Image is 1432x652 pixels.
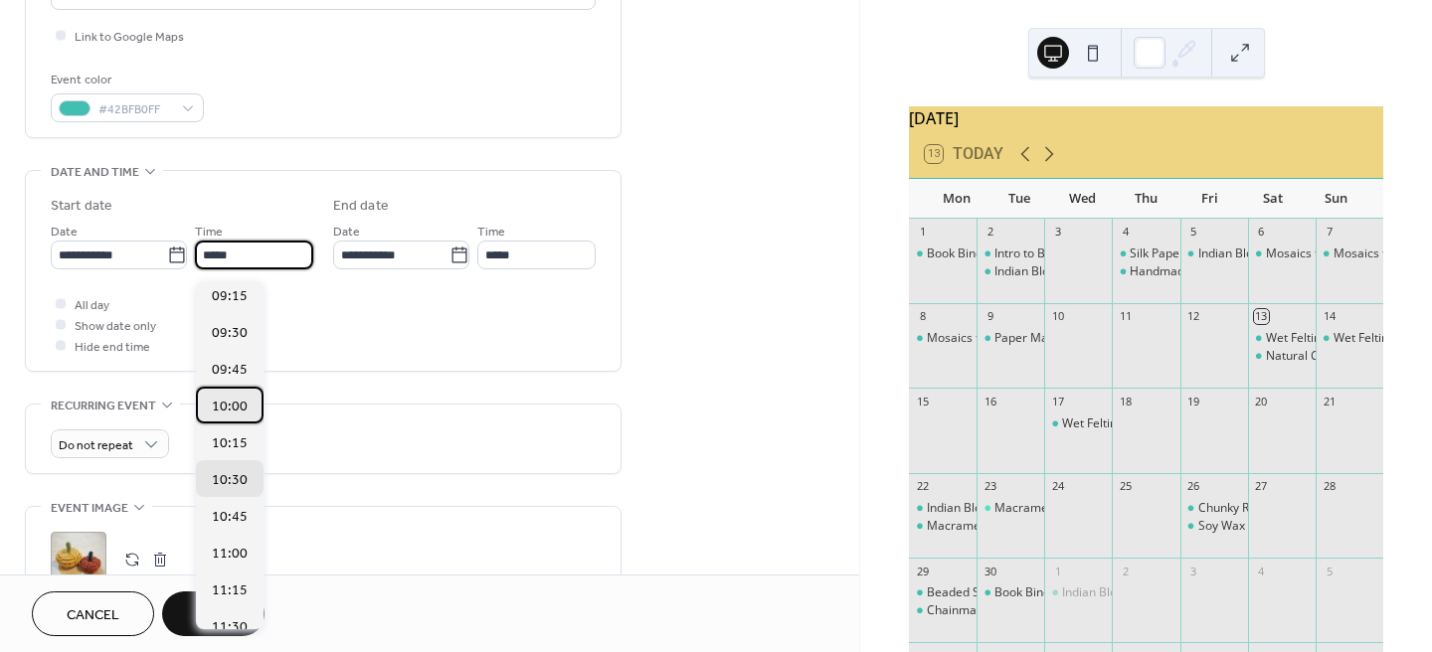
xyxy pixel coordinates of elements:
[1254,225,1269,240] div: 6
[977,330,1044,347] div: Paper Marbling
[1112,245,1179,262] div: Silk Paper Making
[909,602,977,619] div: Chainmaille - Helmweave
[212,580,248,601] span: 11:15
[983,479,997,494] div: 23
[1322,479,1337,494] div: 28
[51,196,112,217] div: Start date
[212,433,248,454] span: 10:15
[927,245,1078,262] div: Book Binding - Casebinding
[1044,584,1112,601] div: Indian Block Printing
[909,518,977,535] div: Macrame Plant Hanger
[212,470,248,491] span: 10:30
[1118,564,1133,578] div: 2
[994,584,1146,601] div: Book Binding - Casebinding
[977,500,1044,517] div: Macrame Wall Art
[51,532,106,587] div: ;
[1050,225,1065,240] div: 3
[915,394,930,408] div: 15
[32,591,154,636] button: Cancel
[67,605,119,626] span: Cancel
[1186,225,1201,240] div: 5
[212,617,248,638] span: 11:30
[1050,564,1065,578] div: 1
[927,602,1068,619] div: Chainmaille - Helmweave
[195,222,223,243] span: Time
[983,225,997,240] div: 2
[1198,245,1311,262] div: Indian Block Printing
[75,316,156,337] span: Show date only
[51,396,156,416] span: Recurring event
[75,295,109,316] span: All day
[1254,479,1269,494] div: 27
[1266,330,1409,347] div: Wet Felting - Pots & Bowls
[1322,225,1337,240] div: 7
[51,162,139,183] span: Date and time
[994,500,1095,517] div: Macrame Wall Art
[51,222,78,243] span: Date
[1118,394,1133,408] div: 18
[1254,394,1269,408] div: 20
[1050,309,1065,324] div: 10
[59,434,133,457] span: Do not repeat
[1180,245,1248,262] div: Indian Block Printing
[1254,564,1269,578] div: 4
[909,106,1383,130] div: [DATE]
[994,263,1107,280] div: Indian Block Printing
[1322,309,1337,324] div: 14
[162,591,265,636] button: Save
[477,222,505,243] span: Time
[983,564,997,578] div: 30
[1062,584,1174,601] div: Indian Block Printing
[333,196,389,217] div: End date
[915,564,930,578] div: 29
[1186,479,1201,494] div: 26
[977,245,1044,262] div: Intro to Beaded Jewellery
[98,99,172,120] span: #42BFB0FF
[51,70,200,90] div: Event color
[1186,394,1201,408] div: 19
[909,330,977,347] div: Mosaics for Beginners
[1254,309,1269,324] div: 13
[1248,330,1316,347] div: Wet Felting - Pots & Bowls
[927,330,1051,347] div: Mosaics for Beginners
[994,330,1080,347] div: Paper Marbling
[1316,245,1383,262] div: Mosaics for Beginners
[983,394,997,408] div: 16
[1180,518,1248,535] div: Soy Wax Candles
[51,498,128,519] span: Event image
[1248,245,1316,262] div: Mosaics for Beginners
[1186,564,1201,578] div: 3
[927,500,1039,517] div: Indian Block Printing
[977,584,1044,601] div: Book Binding - Casebinding
[915,225,930,240] div: 1
[1248,348,1316,365] div: Natural Cold Process Soap Making
[1062,415,1176,432] div: Wet Felting - Flowers
[909,584,977,601] div: Beaded Snowflake
[1180,500,1248,517] div: Chunky Rope Necklace
[1198,500,1324,517] div: Chunky Rope Necklace
[1130,245,1228,262] div: Silk Paper Making
[915,479,930,494] div: 22
[915,309,930,324] div: 8
[1044,415,1112,432] div: Wet Felting - Flowers
[925,179,988,219] div: Mon
[212,286,248,307] span: 09:15
[988,179,1052,219] div: Tue
[927,518,1056,535] div: Macrame Plant Hanger
[1186,309,1201,324] div: 12
[1118,225,1133,240] div: 4
[212,397,248,417] span: 10:00
[75,27,184,48] span: Link to Google Maps
[75,337,150,358] span: Hide end time
[909,245,977,262] div: Book Binding - Casebinding
[1050,394,1065,408] div: 17
[1118,479,1133,494] div: 25
[1316,330,1383,347] div: Wet Felting - Pots & Bowls
[1322,394,1337,408] div: 21
[212,360,248,381] span: 09:45
[983,309,997,324] div: 9
[909,500,977,517] div: Indian Block Printing
[927,584,1029,601] div: Beaded Snowflake
[333,222,360,243] span: Date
